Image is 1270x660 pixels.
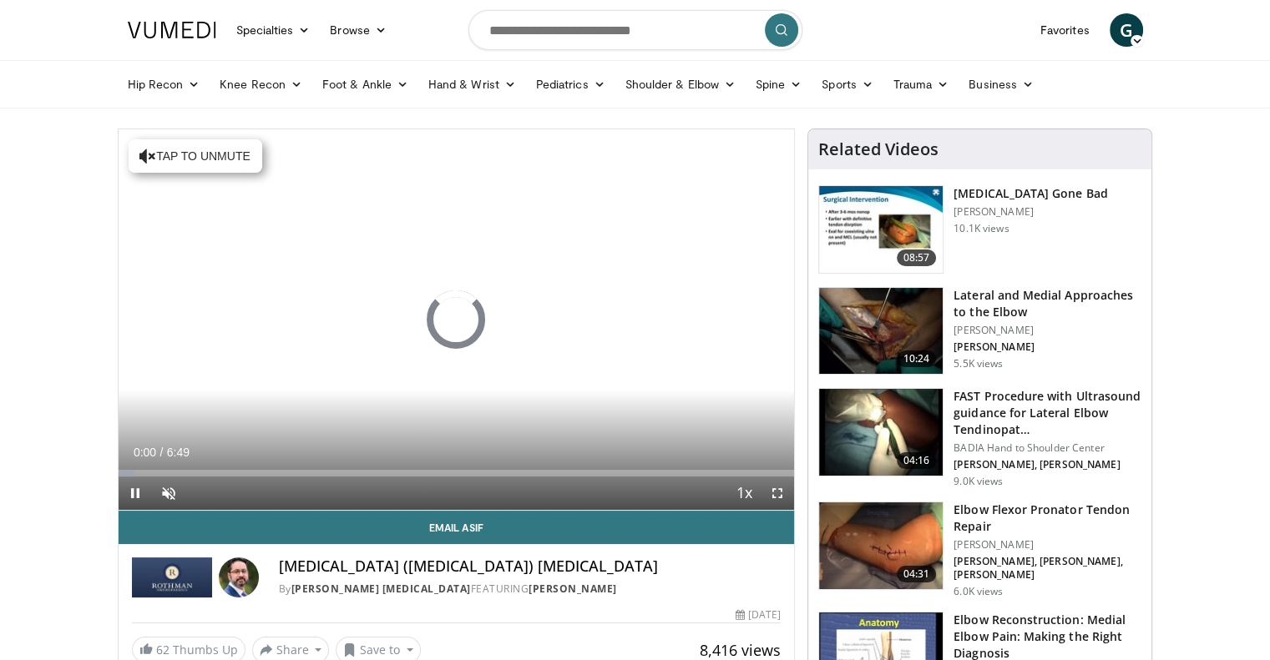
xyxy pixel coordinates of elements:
[761,476,794,510] button: Fullscreen
[167,446,190,459] span: 6:49
[954,357,1003,370] p: 5.5K views
[819,288,943,375] img: 9424d663-6ae8-4169-baaa-1336231d538d.150x105_q85_crop-smart_upscale.jpg
[119,470,795,476] div: Progress Bar
[954,585,1003,598] p: 6.0K views
[819,186,943,273] img: -TiYc6krEQGNAzh34xMDoxOmdtO40mAx.150x105_q85_crop-smart_upscale.jpg
[954,324,1141,337] p: [PERSON_NAME]
[818,388,1141,488] a: 04:16 FAST Procedure with Ultrasound guidance for Lateral Elbow Tendinopat… BADIA Hand to Shoulde...
[320,13,397,47] a: Browse
[615,68,746,101] a: Shoulder & Elbow
[118,68,210,101] a: Hip Recon
[134,446,156,459] span: 0:00
[526,68,615,101] a: Pediatrics
[954,287,1141,320] h3: Lateral and Medial Approaches to the Elbow
[279,582,782,597] div: By FEATURING
[954,441,1141,455] p: BADIA Hand to Shoulder Center
[156,642,170,657] span: 62
[160,446,164,459] span: /
[746,68,812,101] a: Spine
[468,10,802,50] input: Search topics, interventions
[954,185,1107,202] h3: [MEDICAL_DATA] Gone Bad
[954,388,1141,438] h3: FAST Procedure with Ultrasound guidance for Lateral Elbow Tendinopat…
[819,389,943,476] img: E-HI8y-Omg85H4KX4xMDoxOjBzMTt2bJ_4.150x105_q85_crop-smart_upscale.jpg
[819,502,943,589] img: 74af4079-b4cf-476d-abbe-92813b4831c1.150x105_q85_crop-smart_upscale.jpg
[210,68,312,101] a: Knee Recon
[1110,13,1143,47] a: G
[418,68,526,101] a: Hand & Wrist
[954,501,1141,535] h3: Elbow Flexor Pronator Tendon Repair
[883,68,959,101] a: Trauma
[818,287,1141,375] a: 10:24 Lateral and Medial Approaches to the Elbow [PERSON_NAME] [PERSON_NAME] 5.5K views
[291,582,471,596] a: [PERSON_NAME] [MEDICAL_DATA]
[897,249,937,266] span: 08:57
[226,13,321,47] a: Specialties
[128,22,216,38] img: VuMedi Logo
[812,68,883,101] a: Sports
[529,582,617,596] a: [PERSON_NAME]
[818,501,1141,598] a: 04:31 Elbow Flexor Pronator Tendon Repair [PERSON_NAME] [PERSON_NAME], [PERSON_NAME], [PERSON_NAM...
[279,557,782,576] h4: [MEDICAL_DATA] ([MEDICAL_DATA]) [MEDICAL_DATA]
[954,458,1141,471] p: [PERSON_NAME], [PERSON_NAME]
[119,511,795,544] a: Email Asif
[727,476,761,510] button: Playback Rate
[954,340,1141,354] p: [PERSON_NAME]
[897,566,937,582] span: 04:31
[954,222,1009,235] p: 10.1K views
[954,555,1141,582] p: [PERSON_NAME], [PERSON_NAME], [PERSON_NAME]
[700,640,781,660] span: 8,416 views
[954,475,1003,488] p: 9.0K views
[152,476,185,510] button: Unmute
[897,350,937,367] span: 10:24
[897,452,937,469] span: 04:16
[818,185,1141,274] a: 08:57 [MEDICAL_DATA] Gone Bad [PERSON_NAME] 10.1K views
[954,205,1107,219] p: [PERSON_NAME]
[312,68,418,101] a: Foot & Ankle
[219,557,259,597] img: Avatar
[119,476,152,510] button: Pause
[1030,13,1100,47] a: Favorites
[818,139,939,159] h4: Related Videos
[132,557,212,597] img: Rothman Hand Surgery
[954,538,1141,552] p: [PERSON_NAME]
[959,68,1044,101] a: Business
[736,607,781,622] div: [DATE]
[129,139,262,173] button: Tap to unmute
[119,129,795,511] video-js: Video Player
